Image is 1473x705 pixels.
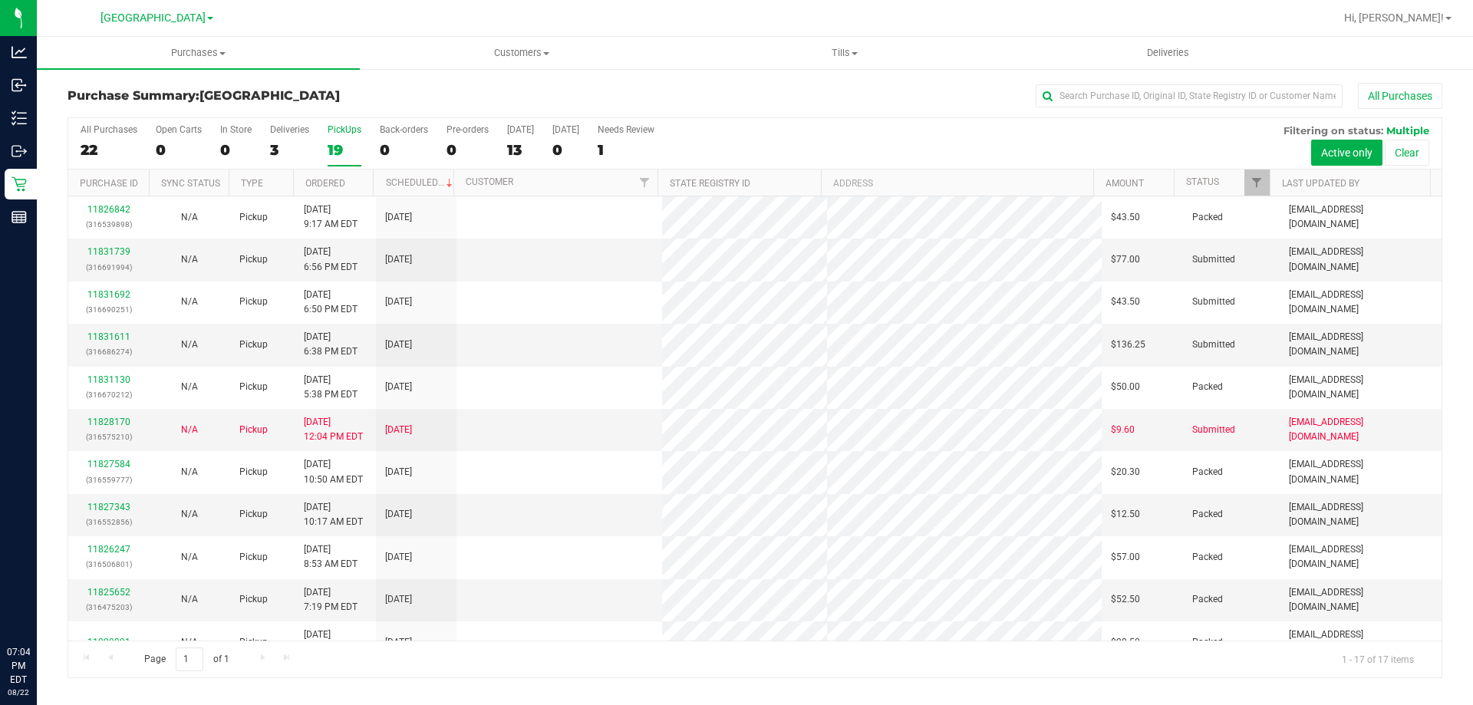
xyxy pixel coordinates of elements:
span: $52.50 [1111,592,1140,607]
span: Pickup [239,210,268,225]
a: 11826247 [87,544,130,555]
div: In Store [220,124,252,135]
div: Needs Review [598,124,654,135]
span: [DATE] [385,423,412,437]
span: Not Applicable [181,637,198,647]
inline-svg: Analytics [12,44,27,60]
div: [DATE] [507,124,534,135]
span: [DATE] [385,592,412,607]
span: Purchases [37,46,360,60]
a: Scheduled [386,177,456,188]
h3: Purchase Summary: [68,89,526,103]
span: Packed [1192,507,1223,522]
span: [DATE] 8:53 AM EDT [304,542,358,572]
span: $20.30 [1111,465,1140,479]
a: Type [241,178,263,189]
span: [DATE] 10:50 AM EDT [304,457,363,486]
div: 0 [220,141,252,159]
span: Pickup [239,635,268,650]
div: Pre-orders [447,124,489,135]
p: 08/22 [7,687,30,698]
a: Deliveries [1007,37,1330,69]
a: Amount [1106,178,1144,189]
span: [DATE] [385,465,412,479]
span: Packed [1192,465,1223,479]
inline-svg: Inbound [12,77,27,93]
a: Purchases [37,37,360,69]
span: $43.50 [1111,210,1140,225]
p: 07:04 PM EDT [7,645,30,687]
span: [DATE] [385,635,412,650]
div: 0 [156,141,202,159]
span: Pickup [239,465,268,479]
span: Page of 1 [131,647,242,671]
span: [DATE] [385,252,412,267]
span: [EMAIL_ADDRESS][DOMAIN_NAME] [1289,415,1432,444]
div: 0 [447,141,489,159]
p: (316686274) [77,344,140,359]
span: Not Applicable [181,594,198,605]
span: [DATE] [385,380,412,394]
p: (316559777) [77,473,140,487]
span: [DATE] 6:50 PM EDT [304,288,358,317]
a: 11828170 [87,417,130,427]
span: Pickup [239,592,268,607]
div: 13 [507,141,534,159]
button: N/A [181,252,198,267]
a: Last Updated By [1282,178,1359,189]
button: N/A [181,295,198,309]
a: 11827584 [87,459,130,469]
div: 22 [81,141,137,159]
span: Packed [1192,592,1223,607]
span: Not Applicable [181,212,198,222]
div: 0 [380,141,428,159]
span: [EMAIL_ADDRESS][DOMAIN_NAME] [1289,542,1432,572]
span: [GEOGRAPHIC_DATA] [101,12,206,25]
button: Clear [1385,140,1429,166]
span: $9.60 [1111,423,1135,437]
span: $77.00 [1111,252,1140,267]
p: (316575210) [77,430,140,444]
a: Tills [683,37,1006,69]
a: 11831692 [87,289,130,300]
a: 11826842 [87,204,130,215]
div: 1 [598,141,654,159]
p: (316690251) [77,302,140,317]
span: Filtering on status: [1284,124,1383,137]
span: Submitted [1192,338,1235,352]
div: Open Carts [156,124,202,135]
div: Deliveries [270,124,309,135]
span: Not Applicable [181,552,198,562]
a: 11829991 [87,637,130,647]
div: PickUps [328,124,361,135]
a: 11825652 [87,587,130,598]
div: [DATE] [552,124,579,135]
span: [EMAIL_ADDRESS][DOMAIN_NAME] [1289,288,1432,317]
button: N/A [181,592,198,607]
inline-svg: Inventory [12,110,27,126]
span: [EMAIL_ADDRESS][DOMAIN_NAME] [1289,373,1432,402]
span: Not Applicable [181,296,198,307]
button: N/A [181,465,198,479]
span: [GEOGRAPHIC_DATA] [199,88,340,103]
button: N/A [181,210,198,225]
span: [DATE] [385,550,412,565]
input: 1 [176,647,203,671]
button: All Purchases [1358,83,1442,109]
span: $28.50 [1111,635,1140,650]
a: Purchase ID [80,178,138,189]
span: 1 - 17 of 17 items [1330,647,1426,670]
span: [DATE] [385,295,412,309]
span: Submitted [1192,252,1235,267]
span: Not Applicable [181,339,198,350]
span: Pickup [239,380,268,394]
span: [EMAIL_ADDRESS][DOMAIN_NAME] [1289,203,1432,232]
button: N/A [181,507,198,522]
p: (316506801) [77,557,140,572]
span: [EMAIL_ADDRESS][DOMAIN_NAME] [1289,457,1432,486]
span: [DATE] 7:19 PM EDT [304,585,358,614]
inline-svg: Outbound [12,143,27,159]
span: [DATE] 3:29 PM EDT [304,628,358,657]
a: 11827343 [87,502,130,512]
span: [EMAIL_ADDRESS][DOMAIN_NAME] [1289,585,1432,614]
